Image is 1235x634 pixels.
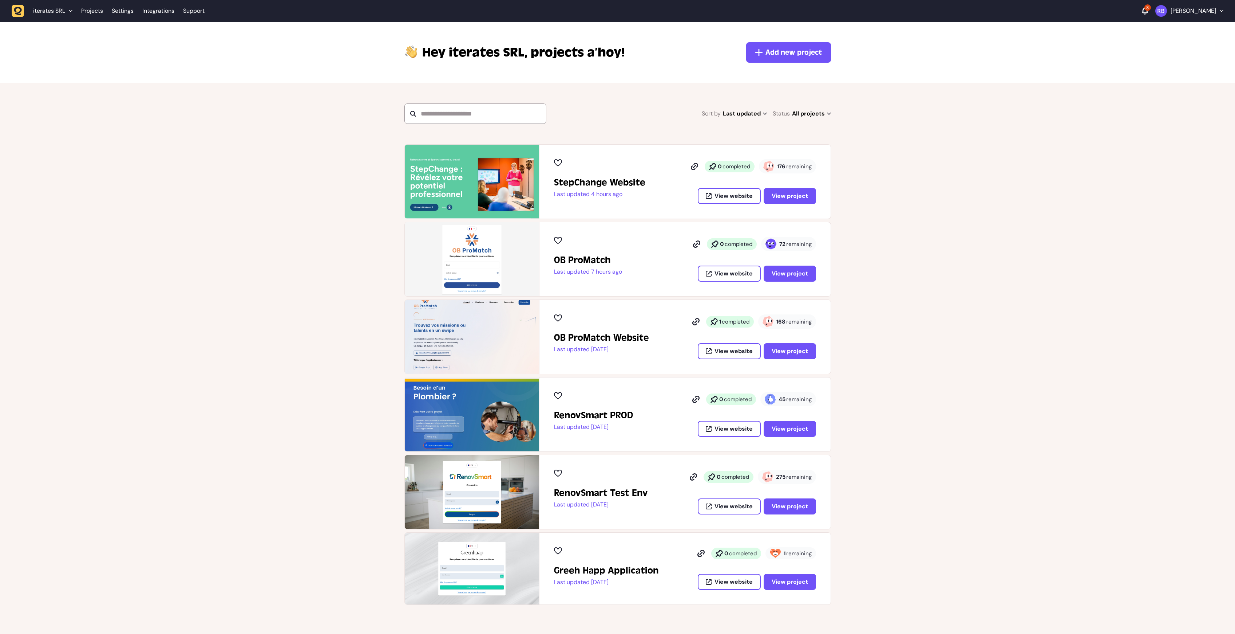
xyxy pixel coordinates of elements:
[764,188,816,204] button: View project
[698,574,761,590] button: View website
[715,348,753,354] span: View website
[1155,5,1223,17] button: [PERSON_NAME]
[720,240,724,248] strong: 0
[765,47,822,58] span: Add new project
[12,4,77,17] button: iterates SRL
[698,421,761,437] button: View website
[698,188,761,204] button: View website
[554,423,633,431] p: Last updated [DATE]
[772,347,808,355] span: View project
[142,4,174,17] a: Integrations
[702,109,721,119] span: Sort by
[724,396,752,403] span: completed
[719,318,721,325] strong: 1
[764,343,816,359] button: View project
[772,578,808,586] span: View project
[698,266,761,282] button: View website
[1171,7,1216,15] p: [PERSON_NAME]
[554,254,622,266] h2: OB ProMatch
[784,550,785,557] strong: 1
[772,192,808,200] span: View project
[715,193,753,199] span: View website
[715,579,753,585] span: View website
[772,502,808,510] span: View project
[422,44,528,61] span: iterates SRL
[779,396,785,403] strong: 45
[719,396,723,403] strong: 0
[773,109,790,119] span: Status
[554,410,633,421] h2: RenovSmart PROD
[746,42,831,63] button: Add new project
[776,318,785,325] strong: 168
[422,44,625,61] p: projects a’hoy!
[786,318,812,325] span: remaining
[723,163,750,170] span: completed
[722,318,749,325] span: completed
[405,222,539,296] img: OB ProMatch
[405,533,539,604] img: Greeh Happ Application
[725,240,752,248] span: completed
[698,498,761,514] button: View website
[772,270,808,277] span: View project
[554,191,645,198] p: Last updated 4 hours ago
[729,550,757,557] span: completed
[764,574,816,590] button: View project
[698,343,761,359] button: View website
[33,7,65,15] span: iterates SRL
[777,163,785,170] strong: 176
[405,145,539,219] img: StepChange Website
[554,565,659,576] h2: Greeh Happ Application
[554,268,622,275] p: Last updated 7 hours ago
[786,550,812,557] span: remaining
[183,7,205,15] a: Support
[718,163,722,170] strong: 0
[715,271,753,277] span: View website
[404,44,418,59] img: hi-hand
[81,4,103,17] a: Projects
[764,266,816,282] button: View project
[405,455,539,529] img: RenovSmart Test Env
[764,498,816,514] button: View project
[776,473,785,481] strong: 275
[786,396,812,403] span: remaining
[554,346,649,353] p: Last updated [DATE]
[715,504,753,509] span: View website
[764,421,816,437] button: View project
[405,377,539,451] img: RenovSmart PROD
[1144,4,1151,11] div: 8
[554,579,659,586] p: Last updated [DATE]
[554,487,648,499] h2: RenovSmart Test Env
[772,425,808,433] span: View project
[786,473,812,481] span: remaining
[405,300,539,374] img: OB ProMatch Website
[792,109,831,119] span: All projects
[723,109,767,119] span: Last updated
[786,163,812,170] span: remaining
[112,4,134,17] a: Settings
[554,501,648,508] p: Last updated [DATE]
[554,332,649,344] h2: OB ProMatch Website
[779,240,785,248] strong: 72
[721,473,749,481] span: completed
[715,426,753,432] span: View website
[554,177,645,188] h2: StepChange Website
[786,240,812,248] span: remaining
[717,473,721,481] strong: 0
[1155,5,1167,17] img: Rodolphe Balay
[724,550,728,557] strong: 0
